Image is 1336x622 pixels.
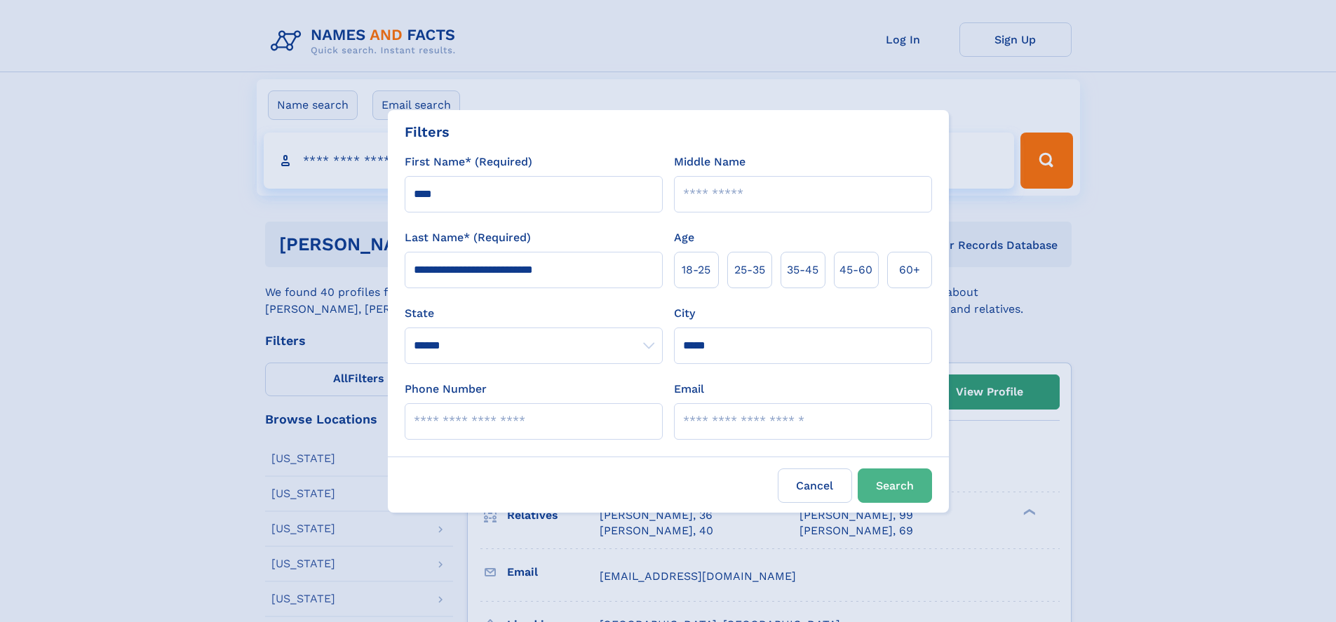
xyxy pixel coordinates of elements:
div: Filters [405,121,450,142]
label: Cancel [778,468,852,503]
label: State [405,305,663,322]
label: Last Name* (Required) [405,229,531,246]
label: Email [674,381,704,398]
span: 45‑60 [839,262,872,278]
span: 35‑45 [787,262,818,278]
span: 60+ [899,262,920,278]
button: Search [858,468,932,503]
label: City [674,305,695,322]
label: First Name* (Required) [405,154,532,170]
label: Phone Number [405,381,487,398]
span: 18‑25 [682,262,710,278]
label: Age [674,229,694,246]
label: Middle Name [674,154,745,170]
span: 25‑35 [734,262,765,278]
